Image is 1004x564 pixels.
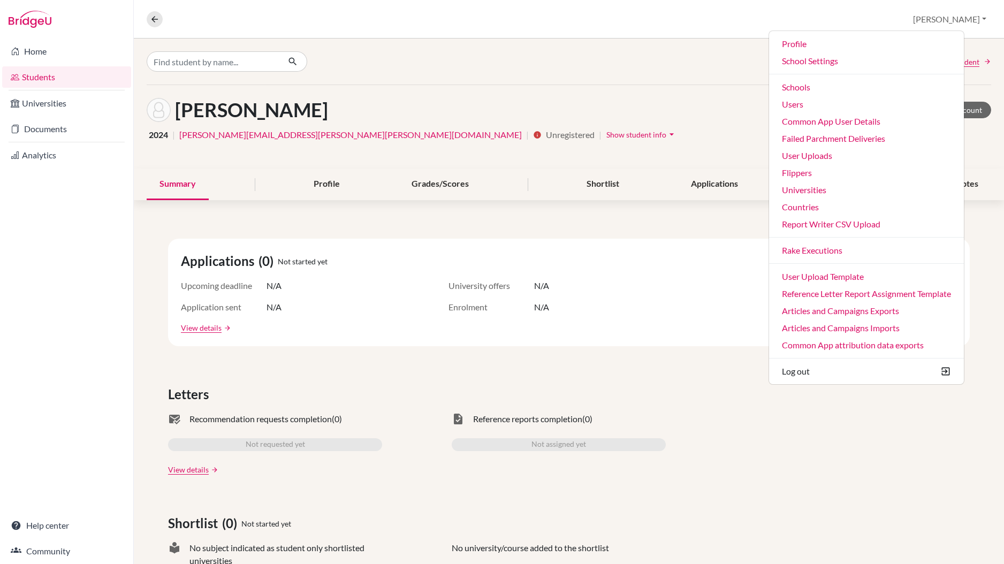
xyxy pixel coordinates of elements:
[181,322,222,333] a: View details
[9,11,51,28] img: Bridge-U
[258,251,278,271] span: (0)
[222,514,241,533] span: (0)
[448,279,534,292] span: University offers
[267,301,282,314] span: N/A
[168,514,222,533] span: Shortlist
[769,337,964,354] a: Common App attribution data exports
[267,279,282,292] span: N/A
[172,128,175,141] span: |
[2,515,131,536] a: Help center
[769,181,964,199] a: Universities
[147,169,209,200] div: Summary
[2,66,131,88] a: Students
[769,216,964,233] a: Report Writer CSV Upload
[2,118,131,140] a: Documents
[222,324,231,332] a: arrow_forward
[606,130,666,139] span: Show student info
[168,464,209,475] a: View details
[769,268,964,285] a: User Upload Template
[582,413,592,425] span: (0)
[189,413,332,425] span: Recommendation requests completion
[769,199,964,216] a: Countries
[241,518,291,529] span: Not started yet
[666,129,677,140] i: arrow_drop_down
[574,169,632,200] div: Shortlist
[769,302,964,319] a: Articles and Campaigns Exports
[399,169,482,200] div: Grades/Scores
[606,126,678,143] button: Show student infoarrow_drop_down
[168,385,213,404] span: Letters
[678,169,751,200] div: Applications
[599,128,602,141] span: |
[526,128,529,141] span: |
[534,279,549,292] span: N/A
[769,35,964,52] a: Profile
[246,438,305,451] span: Not requested yet
[175,98,328,121] h1: [PERSON_NAME]
[448,301,534,314] span: Enrolment
[769,31,964,385] ul: [PERSON_NAME]
[908,9,991,29] button: [PERSON_NAME]
[2,144,131,166] a: Analytics
[769,147,964,164] a: User Uploads
[149,128,168,141] span: 2024
[769,52,964,70] a: School Settings
[452,413,465,425] span: task
[147,98,171,122] img: Witold Ambroziak's avatar
[533,131,542,139] i: info
[2,93,131,114] a: Universities
[332,413,342,425] span: (0)
[769,164,964,181] a: Flippers
[769,96,964,113] a: Users
[769,242,964,259] a: Rake Executions
[769,319,964,337] a: Articles and Campaigns Imports
[769,285,964,302] a: Reference Letter Report Assignment Template
[181,301,267,314] span: Application sent
[181,279,267,292] span: Upcoming deadline
[2,41,131,62] a: Home
[2,540,131,562] a: Community
[546,128,595,141] span: Unregistered
[942,169,991,200] div: Notes
[473,413,582,425] span: Reference reports completion
[769,79,964,96] a: Schools
[147,51,279,72] input: Find student by name...
[181,251,258,271] span: Applications
[531,438,586,451] span: Not assigned yet
[534,301,549,314] span: N/A
[769,113,964,130] a: Common App User Details
[301,169,353,200] div: Profile
[209,466,218,474] a: arrow_forward
[179,128,522,141] a: [PERSON_NAME][EMAIL_ADDRESS][PERSON_NAME][PERSON_NAME][DOMAIN_NAME]
[769,363,964,380] button: Log out
[278,256,328,267] span: Not started yet
[769,130,964,147] a: Failed Parchment Deliveries
[168,413,181,425] span: mark_email_read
